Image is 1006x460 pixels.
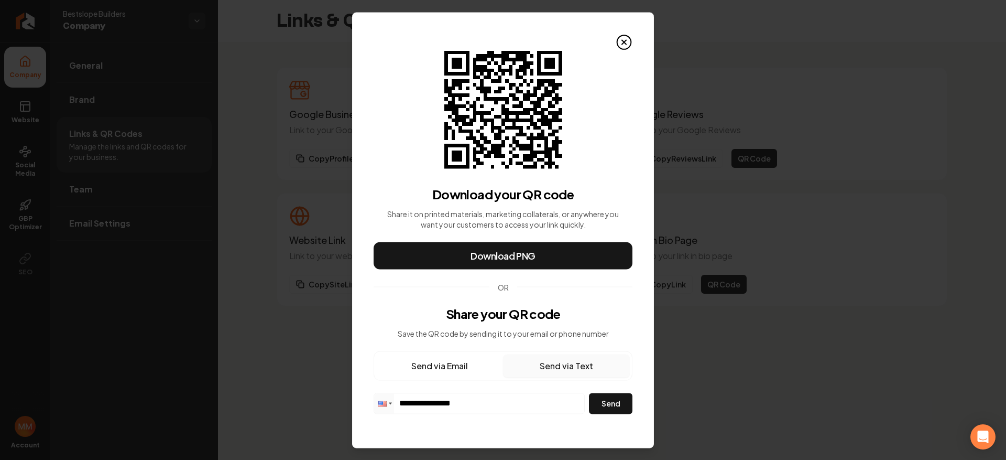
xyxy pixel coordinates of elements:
p: Share it on printed materials, marketing collaterals, or anywhere you want your customers to acce... [386,208,620,229]
p: Save the QR code by sending it to your email or phone number [398,328,609,338]
span: OR [498,282,509,292]
div: United States: + 1 [374,393,394,413]
h3: Download your QR code [432,185,574,202]
button: Download PNG [374,242,632,269]
h3: Share your QR code [446,305,560,322]
button: Send via Email [376,354,503,377]
button: Send [589,393,632,414]
span: Download PNG [471,248,535,263]
button: Send via Text [503,354,630,377]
